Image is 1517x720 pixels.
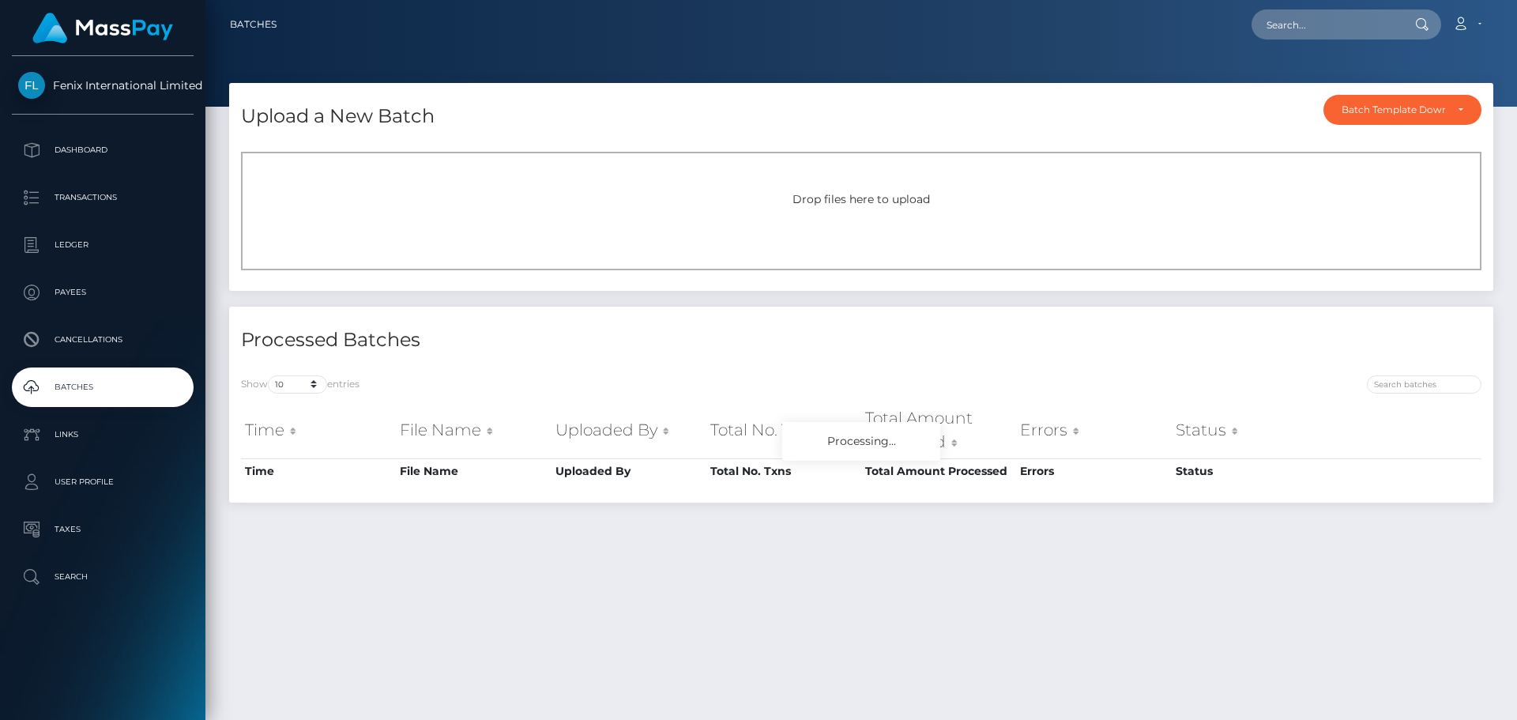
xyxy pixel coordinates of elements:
[551,402,706,458] th: Uploaded By
[1172,458,1327,484] th: Status
[241,103,435,130] h4: Upload a New Batch
[268,375,327,394] select: Showentries
[18,233,187,257] p: Ledger
[782,422,940,461] div: Processing...
[1367,375,1481,394] input: Search batches
[551,458,706,484] th: Uploaded By
[1342,104,1445,116] div: Batch Template Download
[396,402,551,458] th: File Name
[1252,9,1400,40] input: Search...
[241,458,396,484] th: Time
[18,565,187,589] p: Search
[18,375,187,399] p: Batches
[18,423,187,447] p: Links
[12,78,194,92] span: Fenix International Limited
[241,402,396,458] th: Time
[12,273,194,312] a: Payees
[241,375,359,394] label: Show entries
[706,458,861,484] th: Total No. Txns
[18,281,187,304] p: Payees
[12,510,194,549] a: Taxes
[792,192,930,206] span: Drop files here to upload
[18,518,187,541] p: Taxes
[12,225,194,265] a: Ledger
[12,320,194,360] a: Cancellations
[12,557,194,597] a: Search
[12,415,194,454] a: Links
[12,178,194,217] a: Transactions
[861,402,1016,458] th: Total Amount Processed
[861,458,1016,484] th: Total Amount Processed
[18,186,187,209] p: Transactions
[12,368,194,407] a: Batches
[18,470,187,494] p: User Profile
[12,130,194,170] a: Dashboard
[18,328,187,352] p: Cancellations
[706,402,861,458] th: Total No. Txns
[18,138,187,162] p: Dashboard
[241,326,849,354] h4: Processed Batches
[230,8,277,41] a: Batches
[32,13,173,43] img: MassPay Logo
[1323,95,1481,125] button: Batch Template Download
[1016,402,1171,458] th: Errors
[1016,458,1171,484] th: Errors
[18,72,45,99] img: Fenix International Limited
[396,458,551,484] th: File Name
[1172,402,1327,458] th: Status
[12,462,194,502] a: User Profile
